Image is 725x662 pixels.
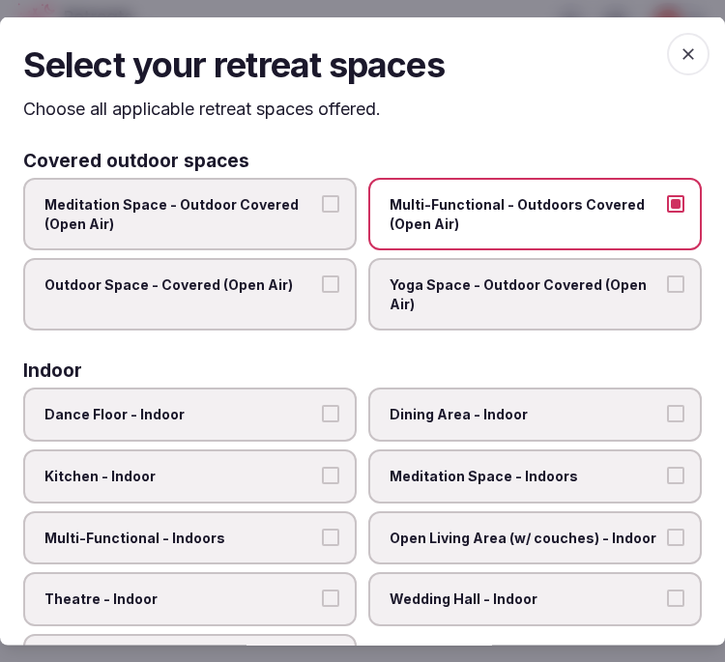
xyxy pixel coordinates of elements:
button: Yoga Space - Outdoor Covered (Open Air) [667,275,684,293]
button: Kitchen - Indoor [322,467,339,484]
button: Multi-Functional - Indoors [322,528,339,545]
button: Meditation Space - Outdoor Covered (Open Air) [322,195,339,213]
span: Meditation Space - Outdoor Covered (Open Air) [44,195,316,233]
span: Dance Floor - Indoor [44,405,316,424]
span: Meditation Space - Indoors [390,467,661,486]
button: Wedding Hall - Indoor [667,590,684,607]
span: Kitchen - Indoor [44,467,316,486]
h3: Covered outdoor spaces [23,152,249,170]
button: Theatre - Indoor [322,590,339,607]
h2: Select your retreat spaces [23,40,702,88]
p: Choose all applicable retreat spaces offered. [23,97,702,121]
button: Dance Floor - Indoor [322,405,339,422]
button: Meditation Space - Indoors [667,467,684,484]
span: Dining Area - Indoor [390,405,661,424]
span: Multi-Functional - Indoors [44,528,316,547]
h3: Indoor [23,361,82,380]
span: Theatre - Indoor [44,590,316,609]
button: Open Living Area (w/ couches) - Indoor [667,528,684,545]
span: Wedding Hall - Indoor [390,590,661,609]
button: Outdoor Space - Covered (Open Air) [322,275,339,293]
span: Outdoor Space - Covered (Open Air) [44,275,316,295]
span: Open Living Area (w/ couches) - Indoor [390,528,661,547]
button: Dining Area - Indoor [667,405,684,422]
button: Multi-Functional - Outdoors Covered (Open Air) [667,195,684,213]
span: Multi-Functional - Outdoors Covered (Open Air) [390,195,661,233]
span: Yoga Space - Outdoor Covered (Open Air) [390,275,661,313]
